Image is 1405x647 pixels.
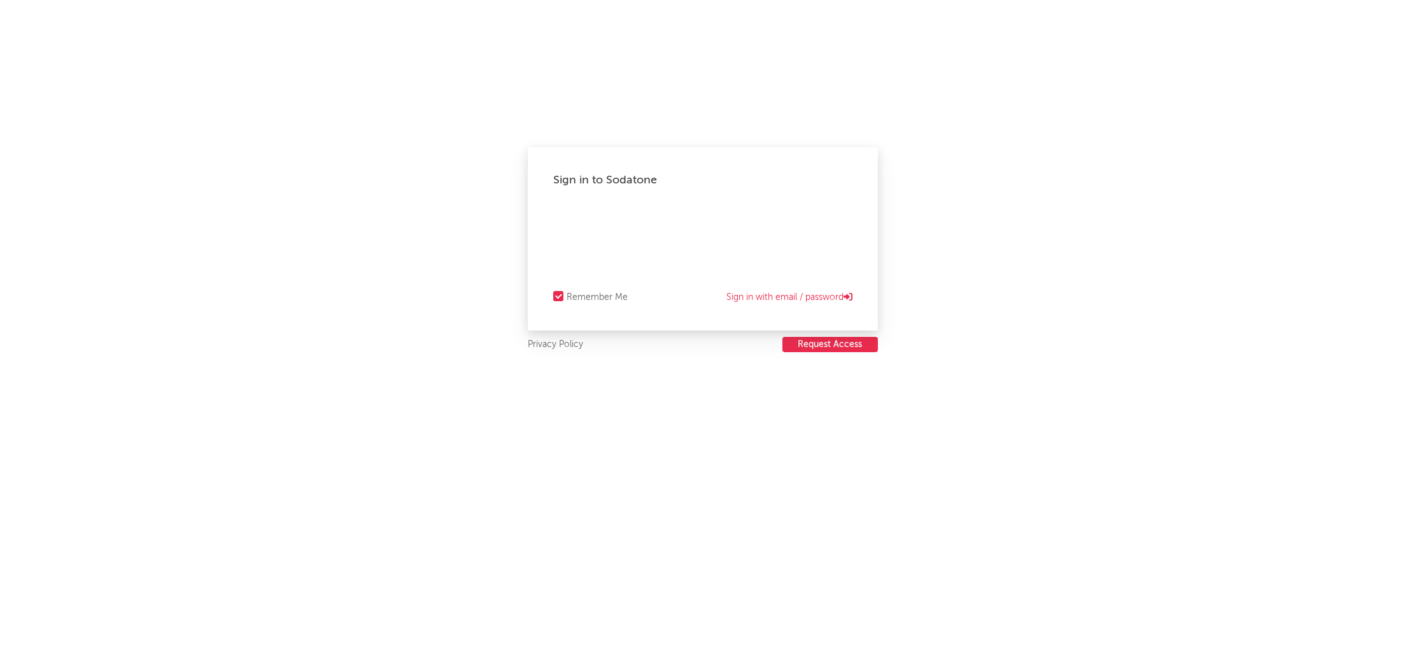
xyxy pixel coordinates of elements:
button: Request Access [782,337,878,352]
a: Privacy Policy [528,337,583,353]
a: Request Access [782,337,878,353]
div: Sign in to Sodatone [553,173,852,188]
a: Sign in with email / password [726,290,852,305]
div: Remember Me [567,290,628,305]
